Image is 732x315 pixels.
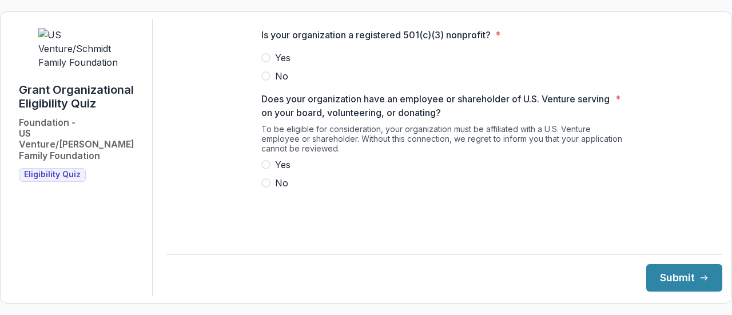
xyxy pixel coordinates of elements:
[261,92,611,119] p: Does your organization have an employee or shareholder of U.S. Venture serving on your board, vol...
[24,170,81,180] span: Eligibility Quiz
[646,264,722,292] button: Submit
[38,28,124,69] img: US Venture/Schmidt Family Foundation
[275,69,288,83] span: No
[275,51,291,65] span: Yes
[261,28,491,42] p: Is your organization a registered 501(c)(3) nonprofit?
[275,158,291,172] span: Yes
[19,117,143,161] h2: Foundation - US Venture/[PERSON_NAME] Family Foundation
[261,124,627,158] div: To be eligible for consideration, your organization must be affiliated with a U.S. Venture employ...
[19,83,143,110] h1: Grant Organizational Eligibility Quiz
[275,176,288,190] span: No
